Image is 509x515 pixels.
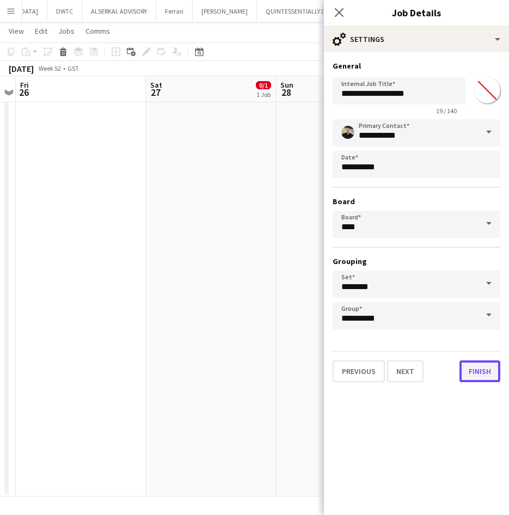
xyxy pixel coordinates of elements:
div: [DATE] [9,63,34,74]
button: Next [387,360,424,382]
span: 27 [149,86,162,99]
h3: Board [333,197,500,206]
button: ALSERKAL ADVISORY [82,1,156,22]
h3: Job Details [324,5,509,20]
div: GST [68,64,79,72]
div: 1 Job [256,90,271,99]
a: Comms [81,24,114,38]
h3: Grouping [333,256,500,266]
span: Sat [150,80,162,90]
button: QUINTESSENTIALLY DMCC [257,1,347,22]
span: Comms [85,26,110,36]
button: DWTC [47,1,82,22]
h3: General [333,61,500,71]
button: Previous [333,360,385,382]
span: Edit [35,26,47,36]
span: View [9,26,24,36]
span: 19 / 140 [427,107,465,115]
span: Fri [20,80,29,90]
span: 26 [19,86,29,99]
button: Finish [459,360,500,382]
button: [PERSON_NAME] [193,1,257,22]
span: Week 52 [36,64,63,72]
span: Jobs [58,26,75,36]
a: Edit [30,24,52,38]
a: Jobs [54,24,79,38]
span: 0/1 [256,81,271,89]
a: View [4,24,28,38]
span: 28 [279,86,293,99]
div: Settings [324,26,509,52]
span: Sun [280,80,293,90]
button: Ferrari [156,1,193,22]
